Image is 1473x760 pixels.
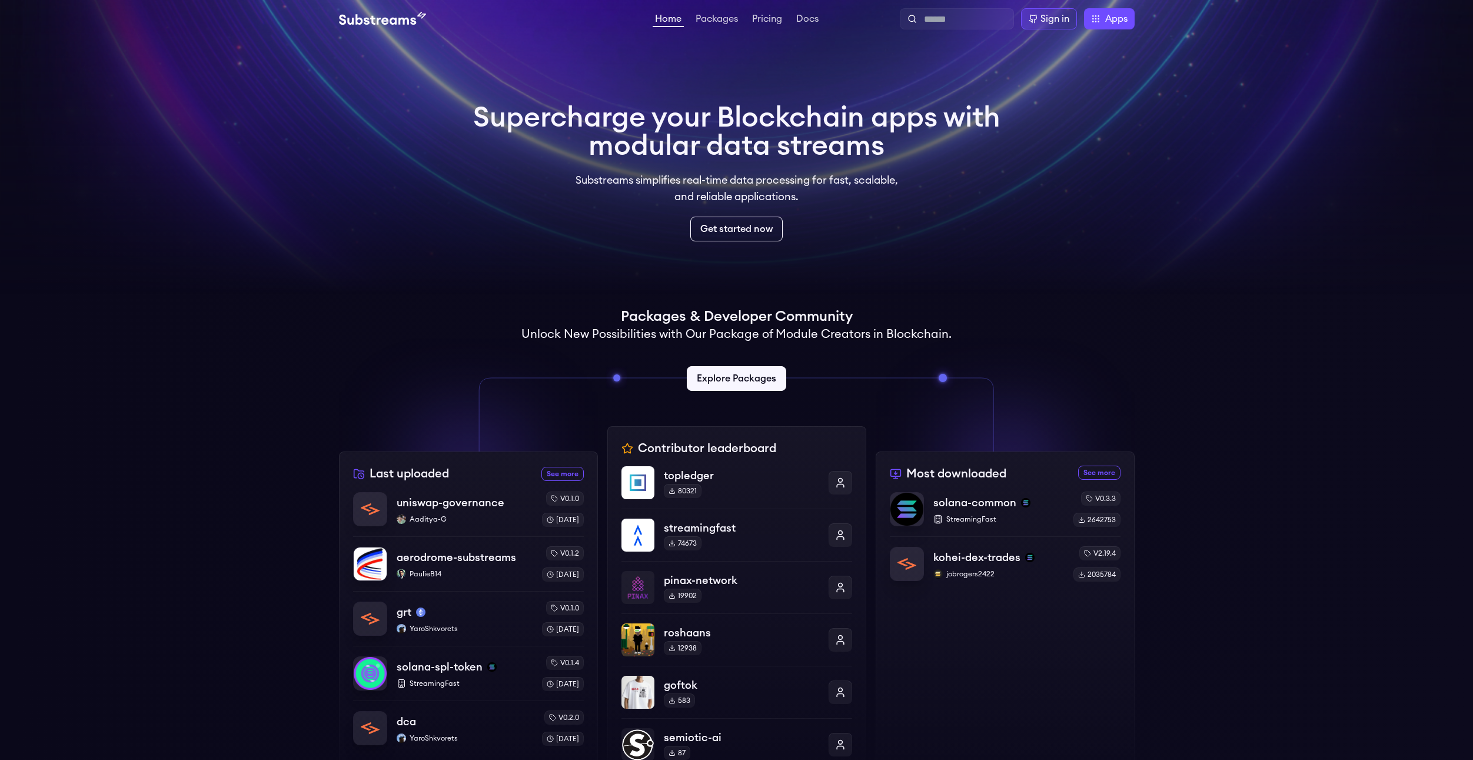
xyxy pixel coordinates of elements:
[473,104,1000,160] h1: Supercharge your Blockchain apps with modular data streams
[546,492,584,506] div: v0.1.0
[544,711,584,725] div: v0.2.0
[933,495,1016,511] p: solana-common
[542,513,584,527] div: [DATE]
[546,601,584,615] div: v0.1.0
[354,657,387,690] img: solana-spl-token
[621,613,852,666] a: roshaansroshaans12938
[664,484,701,498] div: 80321
[339,12,426,26] img: Substream's logo
[621,509,852,561] a: streamingfaststreamingfast74673
[1025,553,1035,562] img: solana
[397,549,516,566] p: aerodrome-substreams
[693,14,740,26] a: Packages
[353,591,584,646] a: grtgrtmainnetYaroShkvoretsYaroShkvoretsv0.1.0[DATE]
[621,307,853,326] h1: Packages & Developer Community
[397,659,483,675] p: solana-spl-token
[354,547,387,580] img: aerodrome-substreams
[664,625,819,641] p: roshaans
[1040,12,1069,26] div: Sign in
[397,734,406,743] img: YaroShkvorets
[621,666,852,718] a: goftokgoftok583
[397,569,533,579] p: PaulieB14
[542,567,584,582] div: [DATE]
[397,495,504,511] p: uniswap-governance
[397,515,533,524] p: Aaditya-G
[664,572,819,589] p: pinax-network
[1079,546,1120,560] div: v2.19.4
[890,547,923,580] img: kohei-dex-trades
[353,492,584,536] a: uniswap-governanceuniswap-governanceAaditya-GAaditya-Gv0.1.0[DATE]
[933,549,1020,566] p: kohei-dex-trades
[664,729,819,746] p: semiotic-ai
[794,14,821,26] a: Docs
[621,676,654,709] img: goftok
[1021,498,1030,507] img: solana
[890,493,923,526] img: solana-common
[397,624,406,633] img: YaroShkvorets
[621,519,654,552] img: streamingfast
[664,520,819,536] p: streamingfast
[690,217,783,241] a: Get started now
[933,569,1064,579] p: jobrogers2422
[546,656,584,670] div: v0.1.4
[621,561,852,613] a: pinax-networkpinax-network19902
[397,515,406,524] img: Aaditya-G
[1021,8,1077,29] a: Sign in
[542,622,584,636] div: [DATE]
[621,571,654,604] img: pinax-network
[567,172,906,205] p: Substreams simplifies real-time data processing for fast, scalable, and reliable applications.
[353,536,584,591] a: aerodrome-substreamsaerodrome-substreamsPaulieB14PaulieB14v0.1.2[DATE]
[487,662,497,672] img: solana
[521,326,952,343] h2: Unlock New Possibilities with Our Package of Module Creators in Blockchain.
[664,746,690,760] div: 87
[353,701,584,746] a: dcadcaYaroShkvoretsYaroShkvoretsv0.2.0[DATE]
[416,608,425,617] img: mainnet
[397,569,406,579] img: PaulieB14
[397,679,533,688] p: StreamingFast
[664,677,819,693] p: goftok
[397,624,533,633] p: YaroShkvorets
[687,366,786,391] a: Explore Packages
[397,713,416,730] p: dca
[354,712,387,745] img: dca
[541,467,584,481] a: See more recently uploaded packages
[653,14,684,27] a: Home
[933,515,1064,524] p: StreamingFast
[621,623,654,656] img: roshaans
[890,492,1120,536] a: solana-commonsolana-commonsolanaStreamingFastv0.3.32642753
[354,493,387,526] img: uniswap-governance
[621,466,852,509] a: topledgertopledger80321
[890,536,1120,582] a: kohei-dex-tradeskohei-dex-tradessolanajobrogers2422jobrogers2422v2.19.42035784
[933,569,943,579] img: jobrogers2422
[664,693,695,708] div: 583
[1105,12,1128,26] span: Apps
[664,641,701,655] div: 12938
[542,732,584,746] div: [DATE]
[1081,492,1120,506] div: v0.3.3
[664,589,701,603] div: 19902
[353,646,584,701] a: solana-spl-tokensolana-spl-tokensolanaStreamingFastv0.1.4[DATE]
[664,467,819,484] p: topledger
[1073,567,1120,582] div: 2035784
[1078,466,1120,480] a: See more most downloaded packages
[664,536,701,550] div: 74673
[354,602,387,635] img: grt
[397,734,533,743] p: YaroShkvorets
[546,546,584,560] div: v0.1.2
[621,466,654,499] img: topledger
[397,604,411,620] p: grt
[542,677,584,691] div: [DATE]
[1073,513,1120,527] div: 2642753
